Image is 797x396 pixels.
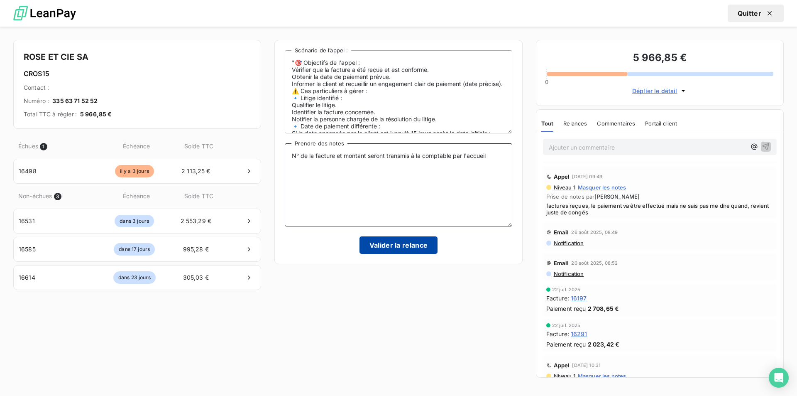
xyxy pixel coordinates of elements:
[546,330,569,338] span: Facture :
[552,287,581,292] span: 22 juil. 2025
[571,330,587,338] span: 16291
[728,5,784,22] button: Quitter
[645,120,677,127] span: Portail client
[19,167,37,175] span: 16498
[18,192,52,200] span: Non-échues
[19,273,35,282] span: 16614
[546,304,586,313] span: Paiement reçu
[553,271,584,277] span: Notification
[546,193,773,200] span: Prise de notes par
[285,143,512,226] textarea: N° de la facture et montant seront transmis à la comptable par l'accueil
[24,110,77,118] span: Total TTC à régler :
[571,261,618,266] span: 20 août 2025, 08:52
[594,193,640,200] span: [PERSON_NAME]
[24,84,49,92] span: Contact :
[554,229,569,236] span: Email
[572,174,602,179] span: [DATE] 09:49
[19,217,35,225] span: 16531
[174,217,218,225] span: 2 553,29 €
[563,120,587,127] span: Relances
[174,245,218,253] span: 995,28 €
[80,110,112,118] span: 5 966,85 €
[98,142,175,150] span: Échéance
[630,86,690,96] button: Déplier le détail
[177,192,220,200] span: Solde TTC
[113,271,156,284] span: dans 23 jours
[98,192,175,200] span: Échéance
[114,243,155,256] span: dans 17 jours
[554,362,570,369] span: Appel
[24,50,251,64] h4: ROSE ET CIE SA
[19,245,36,253] span: 16585
[18,142,38,150] span: Échues
[54,193,61,200] span: 3
[572,363,601,368] span: [DATE] 10:31
[546,340,586,349] span: Paiement reçu
[546,202,773,216] span: factures reçues, le paiement va être effectué mais ne sais pas me dire quand, revient juste de co...
[541,120,554,127] span: Tout
[588,304,619,313] span: 2 708,65 €
[285,50,512,133] textarea: "🎯 Objectifs de l'appel : Vérifier que la facture a été reçue et est conforme. Obtenir la date de...
[578,373,626,379] span: Masquer les notes
[546,50,773,67] h3: 5 966,85 €
[174,167,218,175] span: 2 113,25 €
[571,294,587,303] span: 16197
[554,260,569,266] span: Email
[177,142,220,150] span: Solde TTC
[571,230,618,235] span: 26 août 2025, 08:49
[632,86,677,95] span: Déplier le détail
[13,2,76,25] img: logo LeanPay
[552,323,581,328] span: 22 juil. 2025
[40,143,47,150] span: 1
[24,69,251,79] h6: CROS15
[553,184,575,191] span: Niveau 1
[546,294,569,303] span: Facture :
[52,97,98,105] span: 335 63 71 52 52
[174,273,218,282] span: 305,03 €
[359,236,438,254] button: Valider la relance
[597,120,635,127] span: Commentaires
[24,97,49,105] span: Numéro :
[588,340,620,349] span: 2 023,42 €
[115,165,154,177] span: il y a 3 jours
[553,240,584,246] span: Notification
[115,215,154,227] span: dans 3 jours
[545,79,548,85] span: 0
[553,373,575,379] span: Niveau 1
[578,184,626,191] span: Masquer les notes
[554,173,570,180] span: Appel
[769,368,789,388] div: Open Intercom Messenger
